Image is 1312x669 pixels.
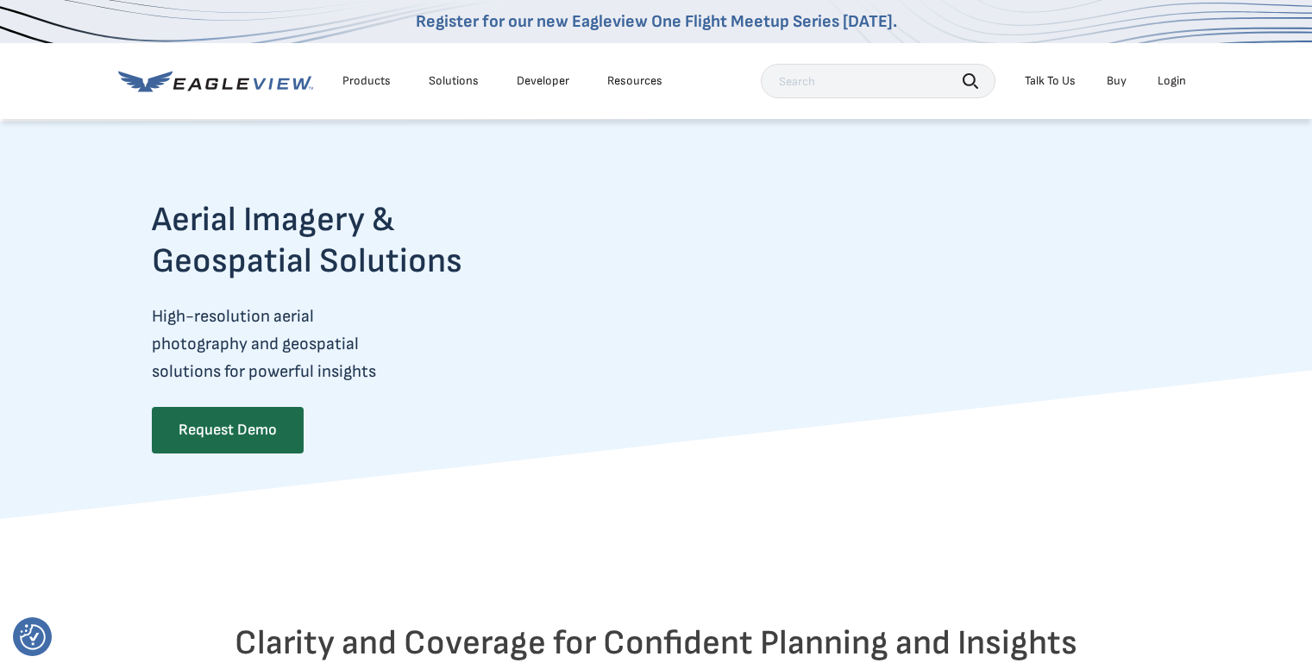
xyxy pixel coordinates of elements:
div: Solutions [429,73,479,89]
div: Login [1158,73,1186,89]
h2: Aerial Imagery & Geospatial Solutions [152,199,530,282]
p: High-resolution aerial photography and geospatial solutions for powerful insights [152,303,530,385]
input: Search [761,64,995,98]
a: Developer [517,73,569,89]
button: Consent Preferences [20,624,46,650]
h2: Clarity and Coverage for Confident Planning and Insights [152,622,1161,664]
a: Request Demo [152,407,304,453]
a: Buy [1107,73,1127,89]
div: Products [342,73,391,89]
div: Resources [607,73,662,89]
img: Revisit consent button [20,624,46,650]
a: Register for our new Eagleview One Flight Meetup Series [DATE]. [416,11,897,32]
div: Talk To Us [1025,73,1076,89]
